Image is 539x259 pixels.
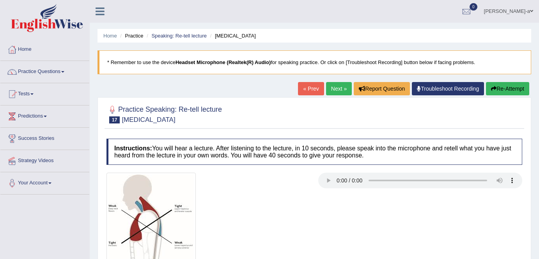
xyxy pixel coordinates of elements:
blockquote: * Remember to use the device for speaking practice. Or click on [Troubleshoot Recording] button b... [98,50,531,74]
a: Practice Questions [0,61,89,80]
a: Next » [326,82,352,95]
a: Strategy Videos [0,150,89,170]
button: Re-Attempt [486,82,529,95]
b: Headset Microphone (Realtek(R) Audio) [176,59,271,65]
li: [MEDICAL_DATA] [208,32,256,39]
a: Tests [0,83,89,103]
b: Instructions: [114,145,152,152]
a: Predictions [0,105,89,125]
a: Home [0,39,89,58]
a: Home [103,33,117,39]
li: Practice [118,32,143,39]
a: Troubleshoot Recording [412,82,484,95]
small: [MEDICAL_DATA] [122,116,175,123]
a: Success Stories [0,128,89,147]
a: Your Account [0,172,89,192]
h2: Practice Speaking: Re-tell lecture [106,104,222,123]
a: « Prev [298,82,324,95]
h4: You will hear a lecture. After listening to the lecture, in 10 seconds, please speak into the mic... [106,139,522,165]
button: Report Question [354,82,410,95]
span: 17 [109,116,120,123]
span: 0 [470,3,477,11]
a: Speaking: Re-tell lecture [151,33,207,39]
